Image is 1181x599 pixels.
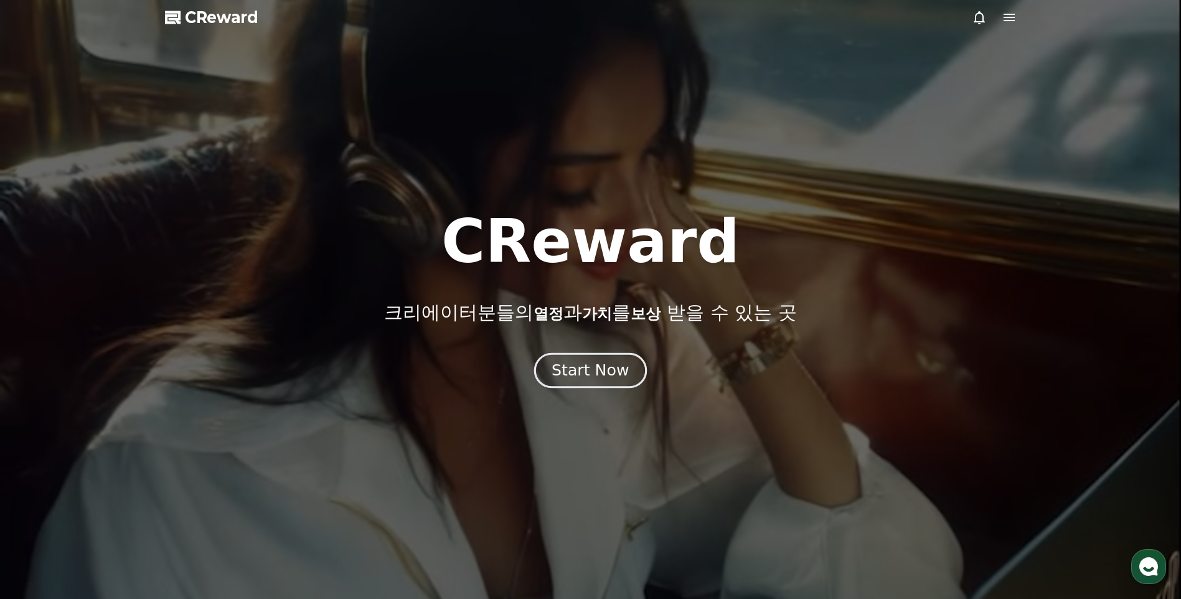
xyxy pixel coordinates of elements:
h1: CReward [441,212,740,271]
button: Start Now [534,353,647,389]
a: 대화 [82,395,161,426]
div: Start Now [552,360,629,381]
span: 대화 [114,414,129,424]
p: 크리에이터분들의 과 를 받을 수 있는 곳 [384,301,796,324]
span: 가치 [582,305,612,323]
a: 홈 [4,395,82,426]
a: Start Now [537,366,644,378]
a: CReward [165,7,258,27]
span: 설정 [192,413,207,423]
a: 설정 [161,395,239,426]
span: 보상 [631,305,661,323]
span: CReward [185,7,258,27]
span: 열정 [534,305,563,323]
span: 홈 [39,413,47,423]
